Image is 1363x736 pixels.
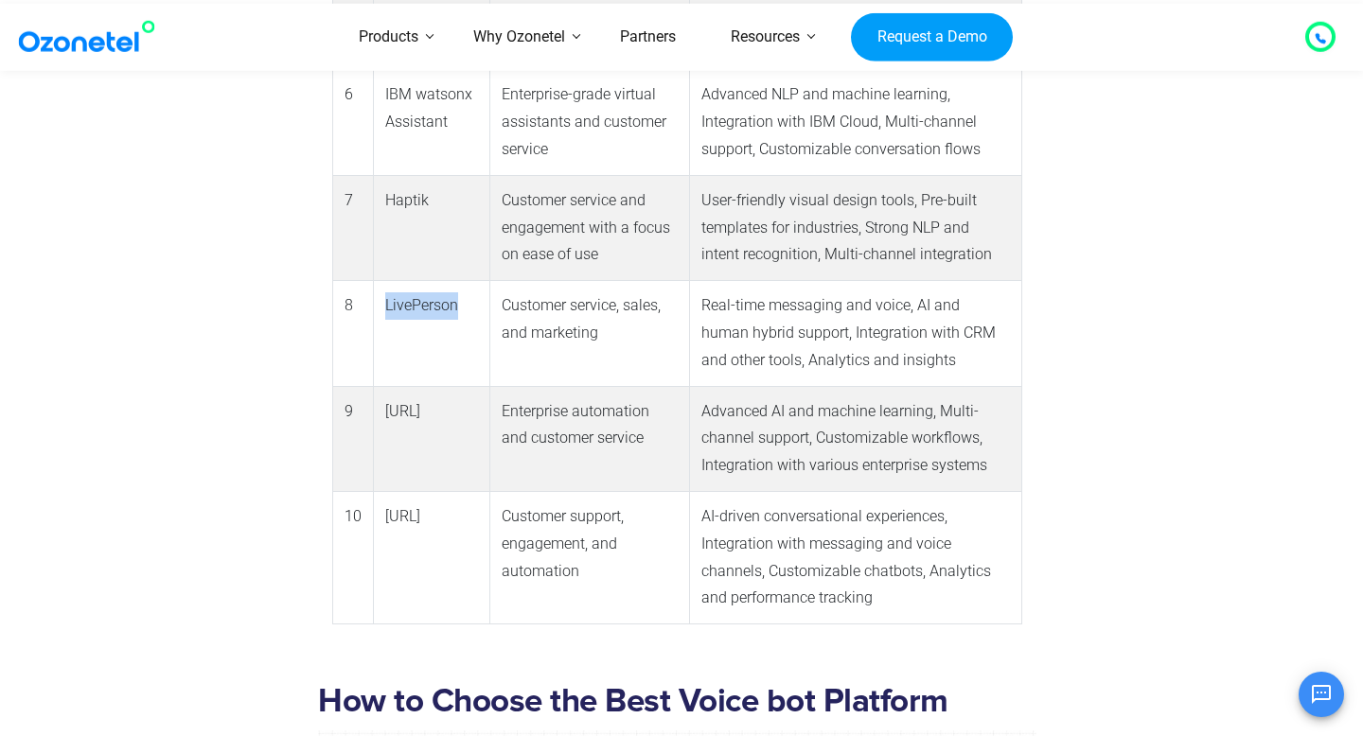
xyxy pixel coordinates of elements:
td: Customer support, engagement, and automation [489,492,689,624]
td: Advanced NLP and machine learning, Integration with IBM Cloud, Multi-channel support, Customizabl... [690,70,1022,175]
a: Why Ozonetel [446,4,593,71]
td: [URL] [374,386,489,491]
a: Resources [703,4,827,71]
td: User-friendly visual design tools, Pre-built templates for industries, Strong NLP and intent reco... [690,175,1022,280]
td: Customer service and engagement with a focus on ease of use [489,175,689,280]
a: Partners [593,4,703,71]
strong: How to Choose the Best Voice bot Platform [318,685,948,718]
td: Real-time messaging and voice, AI and human hybrid support, Integration with CRM and other tools,... [690,281,1022,386]
td: 6 [333,70,374,175]
td: AI-driven conversational experiences, Integration with messaging and voice channels, Customizable... [690,492,1022,624]
td: 10 [333,492,374,624]
td: Customer service, sales, and marketing [489,281,689,386]
td: IBM watsonx Assistant [374,70,489,175]
a: Products [331,4,446,71]
td: Haptik [374,175,489,280]
td: Advanced AI and machine learning, Multi-channel support, Customizable workflows, Integration with... [690,386,1022,491]
a: Request a Demo [851,12,1013,61]
td: Enterprise-grade virtual assistants and customer service [489,70,689,175]
button: Open chat [1299,672,1344,717]
td: [URL] [374,492,489,624]
td: 7 [333,175,374,280]
td: LivePerson [374,281,489,386]
td: Enterprise automation and customer service [489,386,689,491]
td: 8 [333,281,374,386]
td: 9 [333,386,374,491]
